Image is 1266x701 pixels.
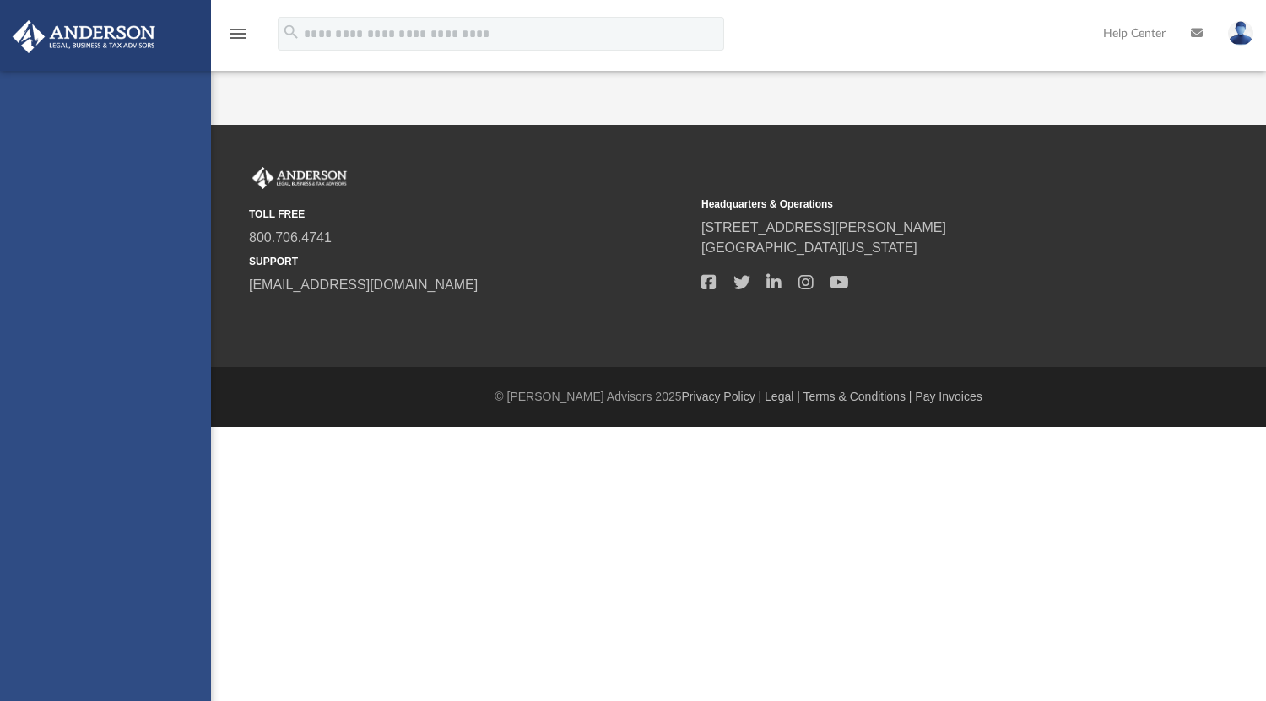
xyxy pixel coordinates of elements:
a: Privacy Policy | [682,390,762,403]
a: Terms & Conditions | [803,390,912,403]
a: 800.706.4741 [249,230,332,245]
a: [GEOGRAPHIC_DATA][US_STATE] [701,240,917,255]
small: SUPPORT [249,254,690,269]
div: © [PERSON_NAME] Advisors 2025 [211,388,1266,406]
a: [STREET_ADDRESS][PERSON_NAME] [701,220,946,235]
a: [EMAIL_ADDRESS][DOMAIN_NAME] [249,278,478,292]
i: menu [228,24,248,44]
img: User Pic [1228,21,1253,46]
a: Legal | [765,390,800,403]
i: search [282,23,300,41]
img: Anderson Advisors Platinum Portal [249,167,350,189]
small: Headquarters & Operations [701,197,1142,212]
a: menu [228,32,248,44]
a: Pay Invoices [915,390,982,403]
img: Anderson Advisors Platinum Portal [8,20,160,53]
small: TOLL FREE [249,207,690,222]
